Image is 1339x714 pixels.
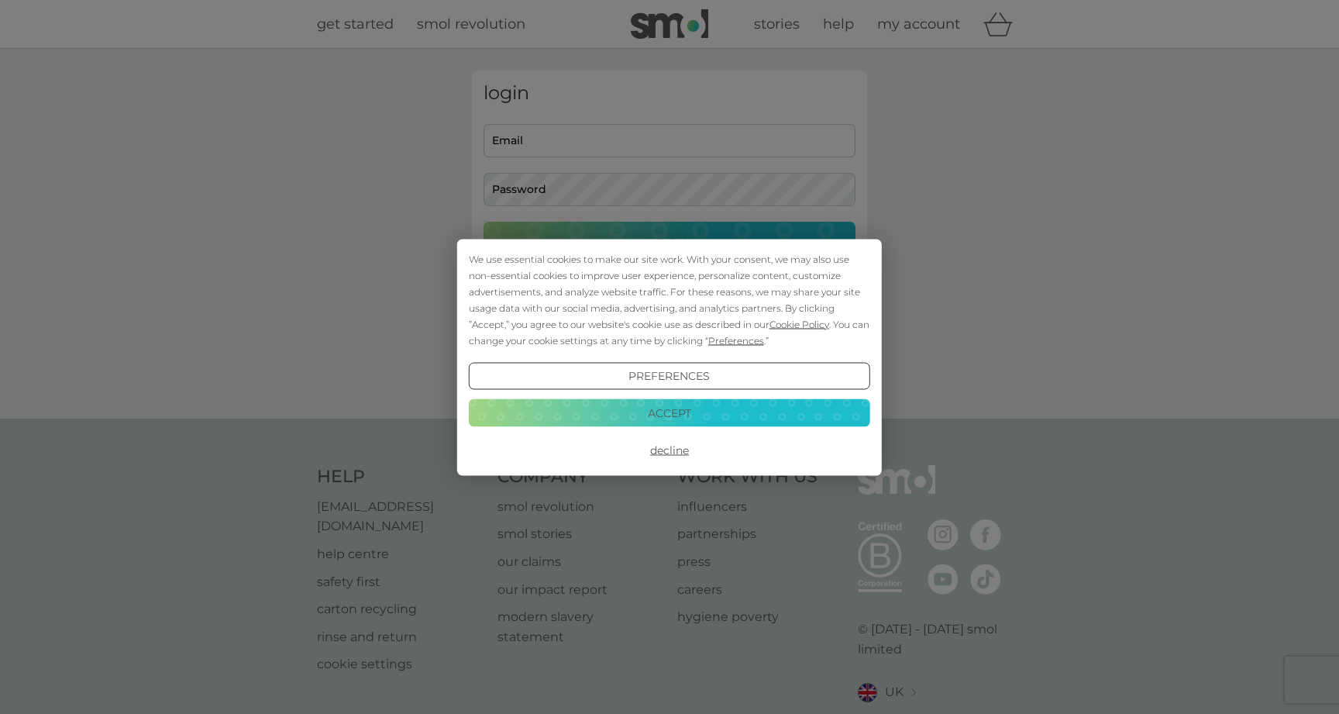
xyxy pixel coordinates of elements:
[469,250,870,348] div: We use essential cookies to make our site work. With your consent, we may also use non-essential ...
[708,334,764,346] span: Preferences
[769,318,829,329] span: Cookie Policy
[469,399,870,427] button: Accept
[469,436,870,464] button: Decline
[469,362,870,390] button: Preferences
[457,239,882,475] div: Cookie Consent Prompt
